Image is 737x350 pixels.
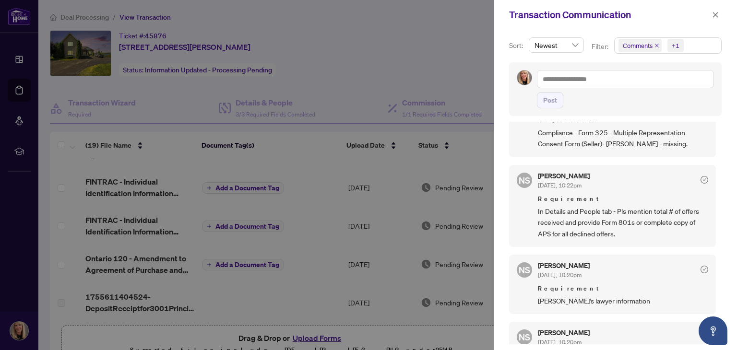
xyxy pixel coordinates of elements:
[654,43,659,48] span: close
[519,174,530,187] span: NS
[672,41,679,50] div: +1
[519,330,530,344] span: NS
[538,338,582,346] span: [DATE], 10:20pm
[517,70,532,85] img: Profile Icon
[538,127,708,150] span: Compliance - Form 325 - Multiple Representation Consent Form (Seller)- [PERSON_NAME] - missing.
[538,194,708,204] span: Requirement
[538,182,582,189] span: [DATE], 10:22pm
[701,176,708,184] span: check-circle
[509,8,709,22] div: Transaction Communication
[699,316,727,345] button: Open asap
[618,39,662,52] span: Comments
[537,92,563,108] button: Post
[538,206,708,239] span: In Details and People tab - Pls mention total # of offers received and provide Form 801s or compl...
[538,284,708,293] span: Requirement
[509,40,525,51] p: Sort:
[538,173,590,179] h5: [PERSON_NAME]
[712,12,719,18] span: close
[535,38,578,52] span: Newest
[538,329,590,336] h5: [PERSON_NAME]
[592,41,610,52] p: Filter:
[538,262,590,269] h5: [PERSON_NAME]
[701,266,708,273] span: check-circle
[623,41,653,50] span: Comments
[538,271,582,279] span: [DATE], 10:20pm
[538,295,708,306] span: [PERSON_NAME]'s lawyer information
[519,263,530,277] span: NS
